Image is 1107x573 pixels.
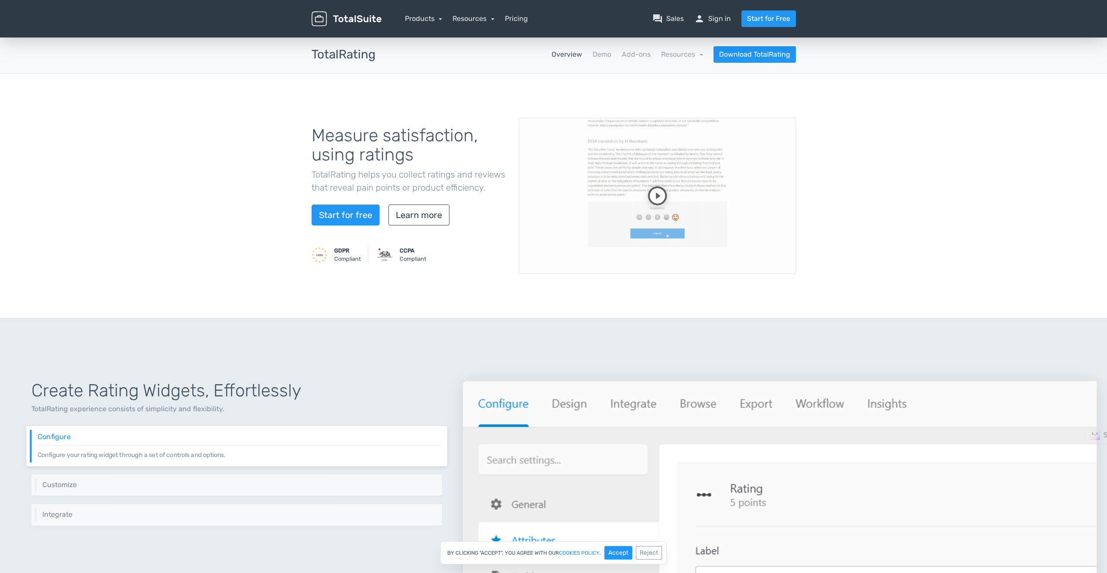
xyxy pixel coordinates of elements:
p: Configure your rating widget through a set of controls and options. [38,445,441,460]
a: question_answerSales [652,14,684,24]
a: Learn more [388,205,449,225]
h1: Measure satisfaction, using ratings [312,126,506,164]
a: Download TotalRating [713,46,796,63]
h1: Create Rating Widgets, Effortlessly [31,381,442,400]
a: Products [405,14,442,23]
button: Reject [636,546,662,559]
a: Overview [552,49,582,60]
span: question_answer [652,14,663,24]
h6: Customize [42,481,435,489]
img: CCPA [377,247,393,263]
button: Accept [604,546,632,559]
strong: GDPR [334,247,350,254]
p: TotalRating experience consists of simplicity and flexibility. [31,404,442,414]
strong: CCPA [400,247,415,254]
span: person [694,14,705,24]
a: Resources [452,14,494,23]
img: TotalSuite for WordPress [312,11,381,27]
a: Start for free [312,205,380,225]
a: Pricing [505,14,528,24]
div: By clicking "Accept", you agree with our . [440,541,667,564]
a: Resources [661,50,703,58]
h3: TotalRating [312,48,376,61]
h6: Configure [38,433,441,440]
a: Add-ons [622,49,651,60]
a: personSign in [694,14,731,24]
p: TotalRating helps you collect ratings and reviews that reveal pain points or product efficiency. [312,168,506,194]
h6: Integrate [42,511,435,518]
a: cookies policy [559,550,600,556]
img: GDPR [312,247,327,263]
a: Start for Free [741,10,796,27]
small: Compliant [400,246,426,263]
small: Compliant [334,246,361,263]
a: Demo [593,49,611,60]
